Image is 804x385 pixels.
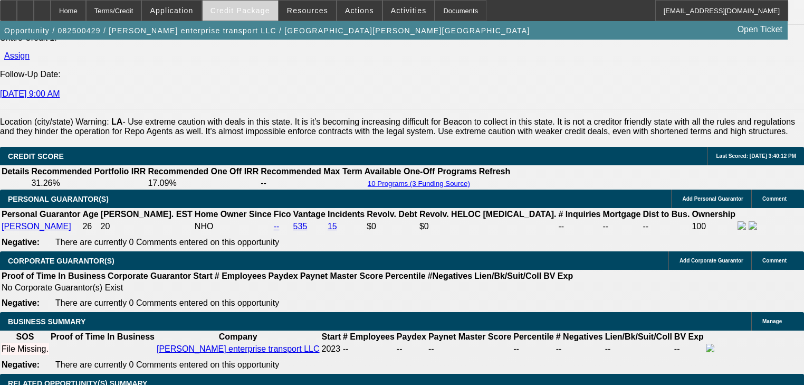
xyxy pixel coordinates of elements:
span: Activities [391,6,427,15]
b: Paynet Master Score [428,332,511,341]
div: -- [513,344,553,354]
span: There are currently 0 Comments entered on this opportunity [55,238,279,247]
th: Recommended One Off IRR [147,166,259,177]
b: Revolv. Debt [367,210,417,219]
b: Company [219,332,257,341]
a: [PERSON_NAME] [2,222,71,231]
b: #Negatives [428,271,473,280]
b: Age [82,210,98,219]
b: [PERSON_NAME]. EST [101,210,193,219]
b: Corporate Guarantor [108,271,191,280]
td: 2023 [321,343,341,355]
a: 535 [293,222,308,231]
th: Recommended Max Term [260,166,363,177]
td: 20 [100,221,193,232]
span: -- [343,344,349,353]
span: Comment [762,258,787,264]
b: Negative: [2,238,40,247]
b: Percentile [513,332,553,341]
b: Lien/Bk/Suit/Coll [474,271,541,280]
td: -- [396,343,427,355]
td: -- [643,221,691,232]
div: -- [556,344,603,354]
td: $0 [419,221,557,232]
b: Revolv. HELOC [MEDICAL_DATA]. [419,210,557,219]
span: There are currently 0 Comments entered on this opportunity [55,360,279,369]
td: -- [674,343,704,355]
b: Mortgage [603,210,641,219]
th: SOS [1,332,49,342]
img: facebook-icon.png [738,221,746,230]
b: Paydex [397,332,426,341]
td: -- [558,221,601,232]
button: Activities [383,1,435,21]
span: CORPORATE GUARANTOR(S) [8,257,114,265]
td: 31.26% [31,178,146,189]
b: Home Owner Since [195,210,272,219]
b: BV Exp [543,271,573,280]
b: Dist to Bus. [643,210,690,219]
th: Recommended Portfolio IRR [31,166,146,177]
td: -- [602,221,642,232]
b: Negative: [2,298,40,307]
td: NHO [194,221,272,232]
span: Manage [762,318,782,324]
td: 26 [82,221,99,232]
span: Add Personal Guarantor [682,196,743,202]
button: Application [142,1,201,21]
button: Actions [337,1,382,21]
b: # Employees [343,332,395,341]
button: Credit Package [203,1,278,21]
b: LA [111,117,122,126]
span: Add Corporate Guarantor [679,258,743,264]
th: Proof of Time In Business [50,332,155,342]
b: BV Exp [674,332,704,341]
span: There are currently 0 Comments entered on this opportunity [55,298,279,307]
button: Resources [279,1,336,21]
b: Paydex [269,271,298,280]
b: # Employees [215,271,266,280]
img: linkedin-icon.png [749,221,757,230]
div: File Missing. [2,344,49,354]
div: -- [428,344,511,354]
td: 17.09% [147,178,259,189]
span: Application [150,6,193,15]
b: Percentile [385,271,425,280]
b: Negative: [2,360,40,369]
b: Fico [274,210,291,219]
span: CREDIT SCORE [8,152,64,161]
a: -- [274,222,280,231]
a: [PERSON_NAME] enterprise transport LLC [157,344,320,353]
b: Paynet Master Score [300,271,383,280]
th: Available One-Off Programs [364,166,477,177]
td: $0 [366,221,418,232]
b: Ownership [692,210,735,219]
b: Lien/Bk/Suit/Coll [605,332,672,341]
th: Refresh [478,166,511,177]
span: Credit Package [210,6,270,15]
span: Resources [287,6,328,15]
b: Incidents [328,210,365,219]
span: Last Scored: [DATE] 3:40:12 PM [716,153,796,159]
span: BUSINESS SUMMARY [8,317,85,326]
th: Details [1,166,30,177]
b: # Negatives [556,332,603,341]
a: Assign [4,51,30,60]
span: Opportunity / 082500429 / [PERSON_NAME] enterprise transport LLC / [GEOGRAPHIC_DATA][PERSON_NAME]... [4,26,530,35]
b: Start [193,271,212,280]
b: Vantage [293,210,326,219]
td: -- [605,343,673,355]
td: No Corporate Guarantor(s) Exist [1,283,578,293]
span: Actions [345,6,374,15]
img: facebook-icon.png [706,344,714,352]
td: -- [260,178,363,189]
span: PERSONAL GUARANTOR(S) [8,195,109,203]
b: Start [322,332,341,341]
td: 100 [691,221,736,232]
a: 15 [328,222,337,231]
button: 10 Programs (3 Funding Source) [365,179,473,188]
a: Open Ticket [733,21,787,39]
b: # Inquiries [558,210,600,219]
b: Personal Guarantor [2,210,80,219]
th: Proof of Time In Business [1,271,106,281]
